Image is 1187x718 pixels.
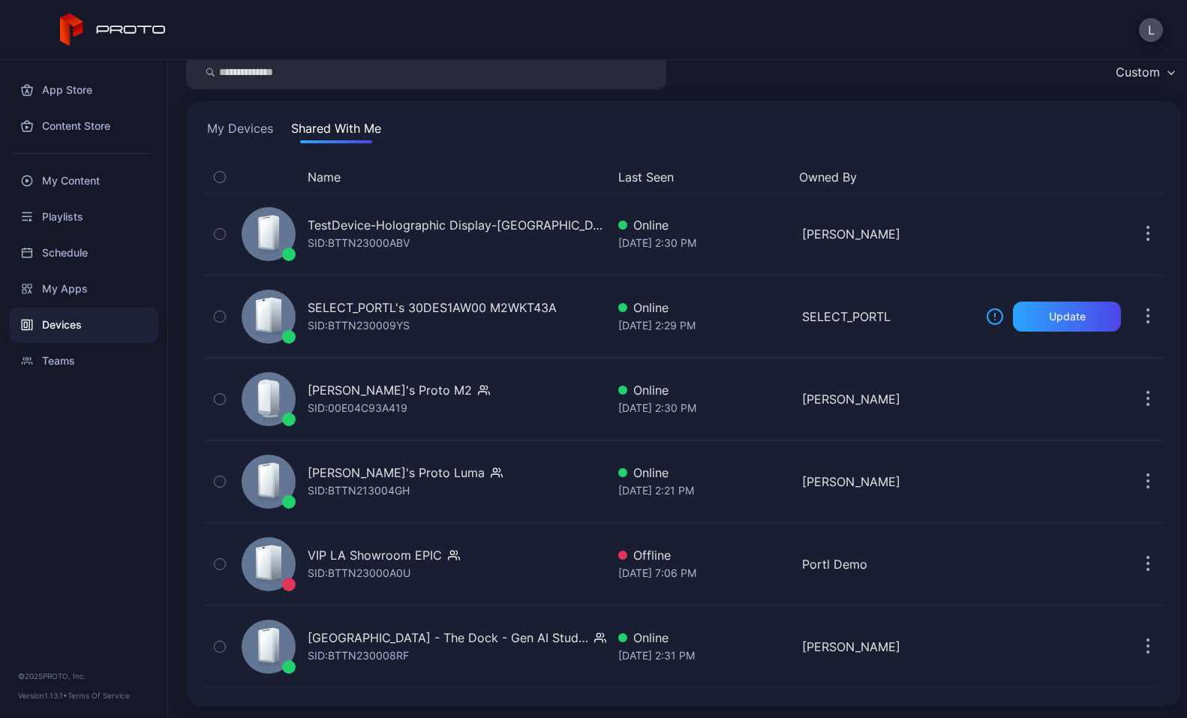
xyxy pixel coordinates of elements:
[308,234,410,252] div: SID: BTTN23000ABV
[802,308,974,326] div: SELECT_PORTL
[618,546,790,564] div: Offline
[204,119,276,143] button: My Devices
[1013,302,1121,332] button: Update
[618,168,787,186] button: Last Seen
[308,381,472,399] div: [PERSON_NAME]'s Proto M2
[618,317,790,335] div: [DATE] 2:29 PM
[308,482,410,500] div: SID: BTTN213004GH
[9,108,158,144] a: Content Store
[68,691,130,700] a: Terms Of Service
[9,199,158,235] a: Playlists
[802,555,974,573] div: Portl Demo
[618,399,790,417] div: [DATE] 2:30 PM
[1139,18,1163,42] button: L
[618,464,790,482] div: Online
[9,235,158,271] a: Schedule
[9,72,158,108] a: App Store
[308,216,606,234] div: TestDevice-Holographic Display-[GEOGRAPHIC_DATA]-500West-Showcase
[799,168,968,186] button: Owned By
[1133,168,1163,186] div: Options
[308,629,588,647] div: [GEOGRAPHIC_DATA] - The Dock - Gen AI Studio
[618,482,790,500] div: [DATE] 2:21 PM
[802,225,974,243] div: [PERSON_NAME]
[618,564,790,582] div: [DATE] 7:06 PM
[308,168,341,186] button: Name
[9,307,158,343] a: Devices
[618,216,790,234] div: Online
[802,638,974,656] div: [PERSON_NAME]
[288,119,384,143] button: Shared With Me
[308,647,409,665] div: SID: BTTN230008RF
[9,343,158,379] a: Teams
[1116,65,1160,80] div: Custom
[618,381,790,399] div: Online
[18,691,68,700] span: Version 1.13.1 •
[308,464,485,482] div: [PERSON_NAME]'s Proto Luma
[308,564,410,582] div: SID: BTTN23000A0U
[9,271,158,307] a: My Apps
[308,399,407,417] div: SID: 00E04C93A419
[9,163,158,199] a: My Content
[618,647,790,665] div: [DATE] 2:31 PM
[308,546,442,564] div: VIP LA Showroom EPIC
[980,168,1115,186] div: Update Device
[618,234,790,252] div: [DATE] 2:30 PM
[308,299,557,317] div: SELECT_PORTL's 30DES1AW00 M2WKT43A
[802,473,974,491] div: [PERSON_NAME]
[308,317,410,335] div: SID: BTTN230009YS
[802,390,974,408] div: [PERSON_NAME]
[618,629,790,647] div: Online
[18,670,149,682] div: © 2025 PROTO, Inc.
[1049,311,1086,323] div: Update
[618,299,790,317] div: Online
[1108,55,1181,89] button: Custom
